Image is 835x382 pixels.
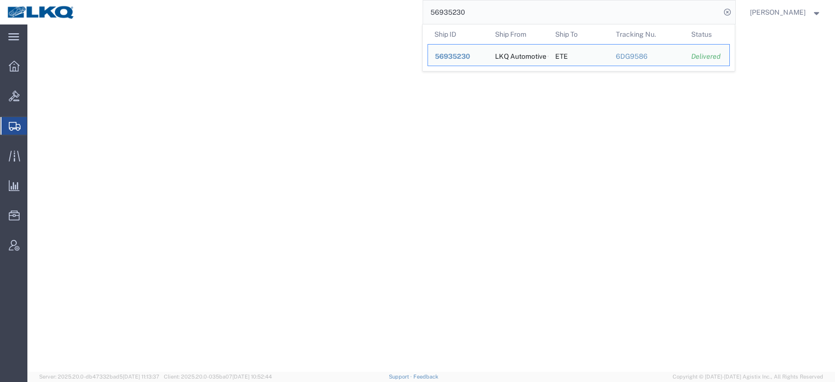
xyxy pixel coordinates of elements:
span: [DATE] 10:52:44 [232,374,272,380]
span: 56935230 [435,52,470,60]
span: [DATE] 11:13:37 [123,374,159,380]
table: Search Results [428,24,735,71]
th: Ship To [548,24,609,44]
th: Ship From [488,24,548,44]
span: Copyright © [DATE]-[DATE] Agistix Inc., All Rights Reserved [673,373,823,381]
th: Status [684,24,730,44]
span: Matt Harvey [750,7,806,18]
iframe: FS Legacy Container [27,24,835,372]
img: logo [7,5,75,20]
div: LKQ Automotive Core Services [495,45,542,66]
div: 6DG9586 [615,51,677,62]
th: Tracking Nu. [609,24,684,44]
div: Delivered [691,51,722,62]
div: ETE [555,45,568,66]
button: [PERSON_NAME] [749,6,822,18]
a: Feedback [413,374,438,380]
div: 56935230 [435,51,481,62]
a: Support [389,374,413,380]
input: Search for shipment number, reference number [423,0,721,24]
th: Ship ID [428,24,488,44]
span: Server: 2025.20.0-db47332bad5 [39,374,159,380]
span: Client: 2025.20.0-035ba07 [164,374,272,380]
